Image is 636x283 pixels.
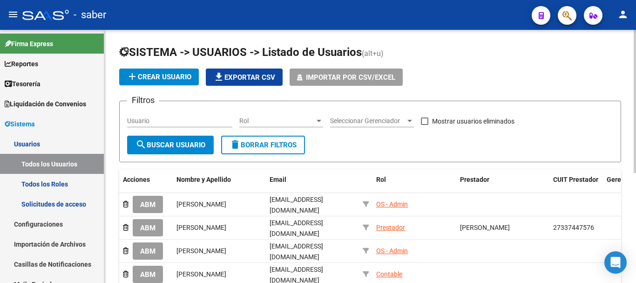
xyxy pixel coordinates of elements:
span: [EMAIL_ADDRESS][DOMAIN_NAME] [270,196,323,214]
span: ABM [140,270,156,279]
button: Importar por CSV/Excel [290,69,403,86]
button: Buscar Usuario [127,136,214,154]
span: Borrar Filtros [230,141,297,149]
button: Crear Usuario [119,69,199,85]
mat-icon: file_download [213,71,224,83]
div: Contable [376,269,402,280]
span: Rol [376,176,386,183]
button: Exportar CSV [206,69,283,86]
span: (alt+u) [362,49,384,58]
span: [PERSON_NAME] [176,224,226,231]
span: ABM [140,247,156,255]
h3: Filtros [127,94,159,107]
span: Liquidación de Convenios [5,99,86,109]
button: ABM [133,219,163,236]
span: ABM [140,224,156,232]
datatable-header-cell: Email [266,170,359,200]
div: Open Intercom Messenger [604,251,627,274]
span: - saber [74,5,106,25]
span: Firma Express [5,39,53,49]
span: CUIT Prestador [553,176,598,183]
div: OS - Admin [376,246,408,256]
mat-icon: menu [7,9,19,20]
span: [PERSON_NAME] [460,224,510,231]
span: Mostrar usuarios eliminados [432,116,514,127]
span: Acciones [123,176,150,183]
div: OS - Admin [376,199,408,210]
span: Email [270,176,286,183]
span: Seleccionar Gerenciador [330,117,406,125]
mat-icon: search [135,139,147,150]
span: Crear Usuario [127,73,191,81]
span: [EMAIL_ADDRESS][DOMAIN_NAME] [270,242,323,261]
span: Importar por CSV/Excel [306,73,395,82]
span: Prestador [460,176,489,183]
span: [PERSON_NAME] [176,270,226,278]
span: [EMAIL_ADDRESS][DOMAIN_NAME] [270,219,323,237]
button: Borrar Filtros [221,136,305,154]
span: [PERSON_NAME] [176,247,226,255]
button: ABM [133,242,163,260]
datatable-header-cell: Prestador [456,170,549,200]
span: Reportes [5,59,38,69]
span: Rol [239,117,315,125]
span: Sistema [5,119,35,129]
datatable-header-cell: CUIT Prestador [549,170,603,200]
button: ABM [133,196,163,213]
span: 27337447576 [553,224,594,231]
button: ABM [133,266,163,283]
div: Prestador [376,222,405,233]
mat-icon: delete [230,139,241,150]
mat-icon: add [127,71,138,82]
span: ABM [140,200,156,209]
span: Nombre y Apellido [176,176,231,183]
datatable-header-cell: Nombre y Apellido [173,170,266,200]
span: Buscar Usuario [135,141,205,149]
span: SISTEMA -> USUARIOS -> Listado de Usuarios [119,46,362,59]
span: Tesorería [5,79,41,89]
span: [PERSON_NAME] [176,200,226,208]
span: Exportar CSV [213,73,275,82]
datatable-header-cell: Acciones [119,170,173,200]
datatable-header-cell: Rol [372,170,456,200]
mat-icon: person [617,9,629,20]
